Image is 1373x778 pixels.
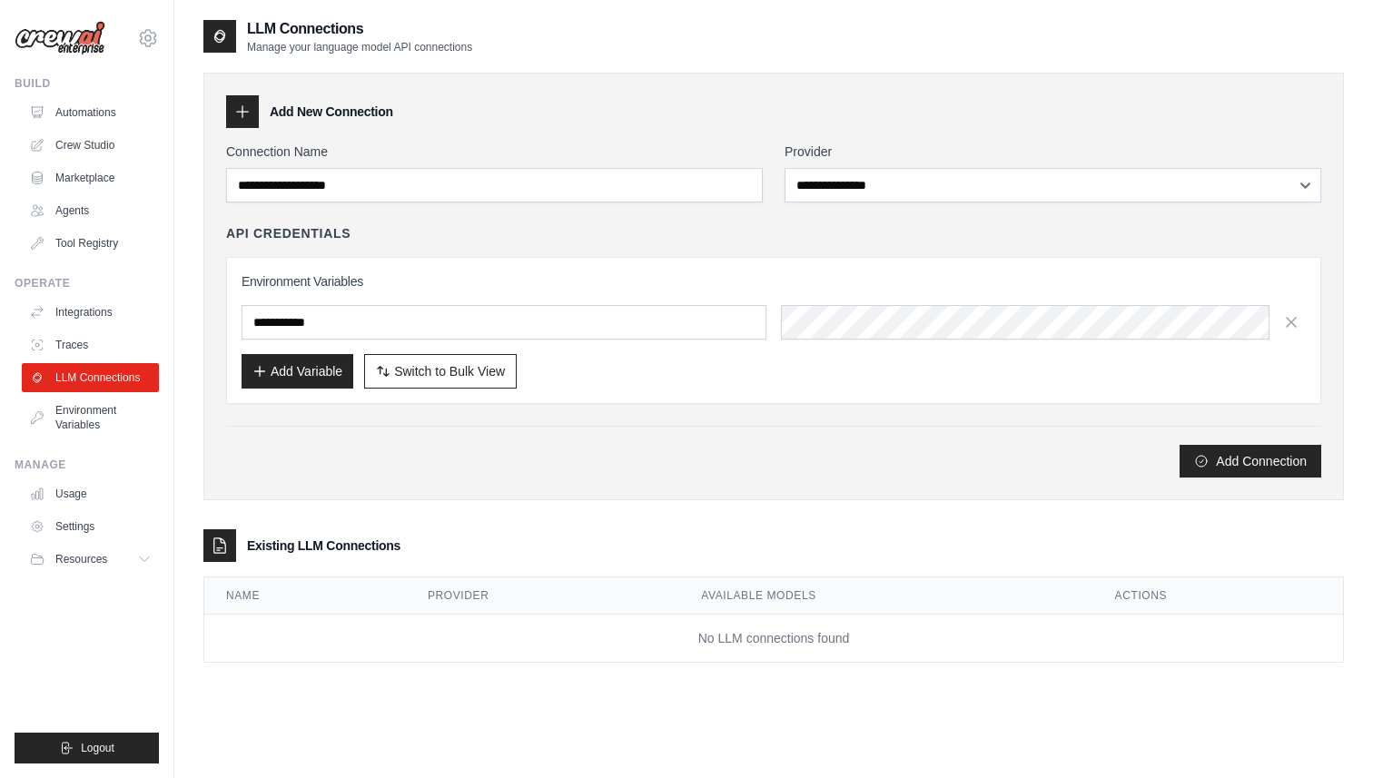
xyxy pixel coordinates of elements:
th: Available Models [679,577,1092,615]
a: Environment Variables [22,396,159,439]
a: Traces [22,330,159,359]
a: Usage [22,479,159,508]
span: Switch to Bulk View [394,362,505,380]
a: LLM Connections [22,363,159,392]
a: Crew Studio [22,131,159,160]
h3: Environment Variables [242,272,1306,291]
a: Marketplace [22,163,159,192]
div: Build [15,76,159,91]
p: Manage your language model API connections [247,40,472,54]
h3: Existing LLM Connections [247,537,400,555]
button: Add Connection [1180,445,1321,478]
button: Add Variable [242,354,353,389]
img: Logo [15,21,105,55]
span: Resources [55,552,107,566]
span: Logout [81,741,114,755]
th: Actions [1093,577,1343,615]
a: Automations [22,98,159,127]
div: Manage [15,458,159,472]
a: Settings [22,512,159,541]
label: Connection Name [226,143,763,161]
button: Resources [22,545,159,574]
button: Logout [15,733,159,763]
h3: Add New Connection [270,103,393,121]
td: No LLM connections found [204,615,1343,663]
a: Tool Registry [22,229,159,258]
th: Provider [406,577,679,615]
a: Agents [22,196,159,225]
div: Operate [15,276,159,291]
a: Integrations [22,298,159,327]
button: Switch to Bulk View [364,354,517,389]
label: Provider [785,143,1321,161]
h4: API Credentials [226,224,351,242]
th: Name [204,577,406,615]
h2: LLM Connections [247,18,472,40]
